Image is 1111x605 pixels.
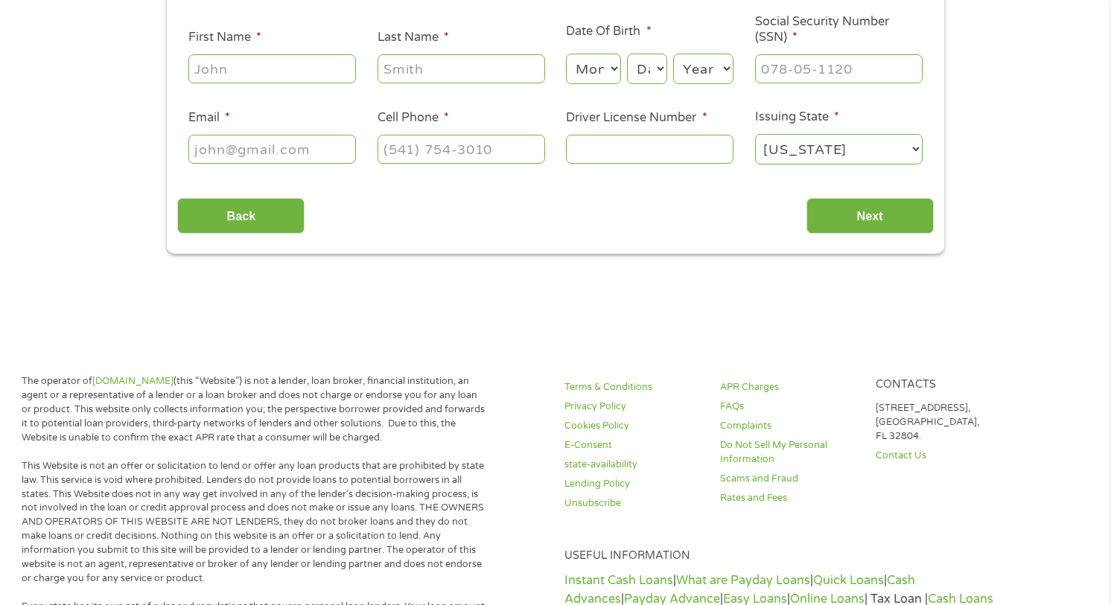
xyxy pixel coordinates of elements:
label: Email [188,110,230,126]
input: Next [806,198,934,234]
label: Driver License Number [566,110,707,126]
label: First Name [188,30,261,45]
a: Instant Cash Loans [564,573,673,588]
label: Last Name [378,30,449,45]
a: Do Not Sell My Personal Information [720,438,858,467]
a: Privacy Policy [564,400,702,414]
input: Smith [378,54,545,83]
input: John [188,54,356,83]
label: Issuing State [755,109,839,125]
a: state-availability [564,458,702,472]
a: E-Consent [564,438,702,452]
label: Date Of Birth [566,24,651,39]
label: Social Security Number (SSN) [755,14,923,45]
a: FAQs [720,400,858,414]
a: Cookies Policy [564,419,702,433]
a: Scams and Fraud [720,472,858,486]
a: [DOMAIN_NAME] [92,375,174,387]
input: john@gmail.com [188,135,356,163]
a: Unsubscribe [564,496,702,510]
p: The operator of (this “Website”) is not a lender, loan broker, financial institution, an agent or... [22,374,488,444]
p: This Website is not an offer or solicitation to lend or offer any loan products that are prohibit... [22,459,488,586]
input: (541) 754-3010 [378,135,545,163]
a: What are Payday Loans [676,573,810,588]
a: Contact Us [876,449,1013,463]
p: [STREET_ADDRESS], [GEOGRAPHIC_DATA], FL 32804. [876,401,1013,444]
h4: Contacts [876,378,1013,392]
input: 078-05-1120 [755,54,923,83]
input: Back [177,198,305,234]
a: Rates and Fees [720,491,858,505]
a: Terms & Conditions [564,380,702,394]
a: Quick Loans [813,573,884,588]
a: Complaints [720,419,858,433]
h4: Useful Information [564,549,1013,563]
a: Lending Policy [564,477,702,491]
label: Cell Phone [378,110,449,126]
a: APR Charges [720,380,858,394]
